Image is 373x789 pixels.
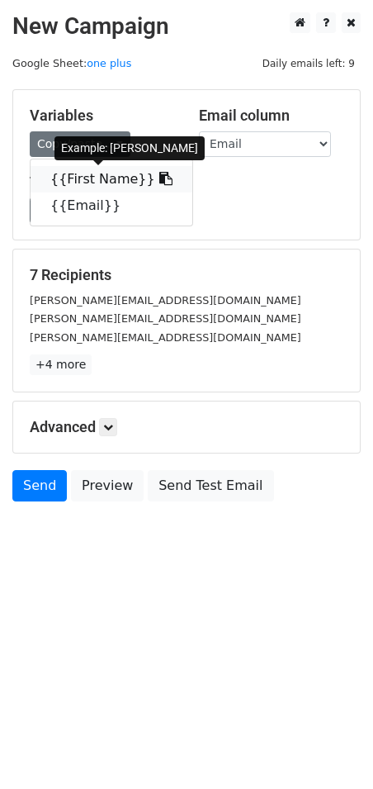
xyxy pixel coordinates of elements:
div: Example: [PERSON_NAME] [54,136,205,160]
a: one plus [87,57,131,69]
h2: New Campaign [12,12,361,40]
span: Daily emails left: 9 [257,55,361,73]
small: Google Sheet: [12,57,131,69]
h5: Variables [30,107,174,125]
a: Copy/paste... [30,131,130,157]
a: Send Test Email [148,470,273,501]
a: Daily emails left: 9 [257,57,361,69]
small: [PERSON_NAME][EMAIL_ADDRESS][DOMAIN_NAME] [30,331,301,344]
a: {{Email}} [31,192,192,219]
small: [PERSON_NAME][EMAIL_ADDRESS][DOMAIN_NAME] [30,312,301,325]
small: [PERSON_NAME][EMAIL_ADDRESS][DOMAIN_NAME] [30,294,301,307]
a: +4 more [30,354,92,375]
iframe: Chat Widget [290,710,373,789]
h5: Advanced [30,418,343,436]
a: {{First Name}} [31,166,192,192]
a: Preview [71,470,144,501]
a: Send [12,470,67,501]
h5: Email column [199,107,343,125]
h5: 7 Recipients [30,266,343,284]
